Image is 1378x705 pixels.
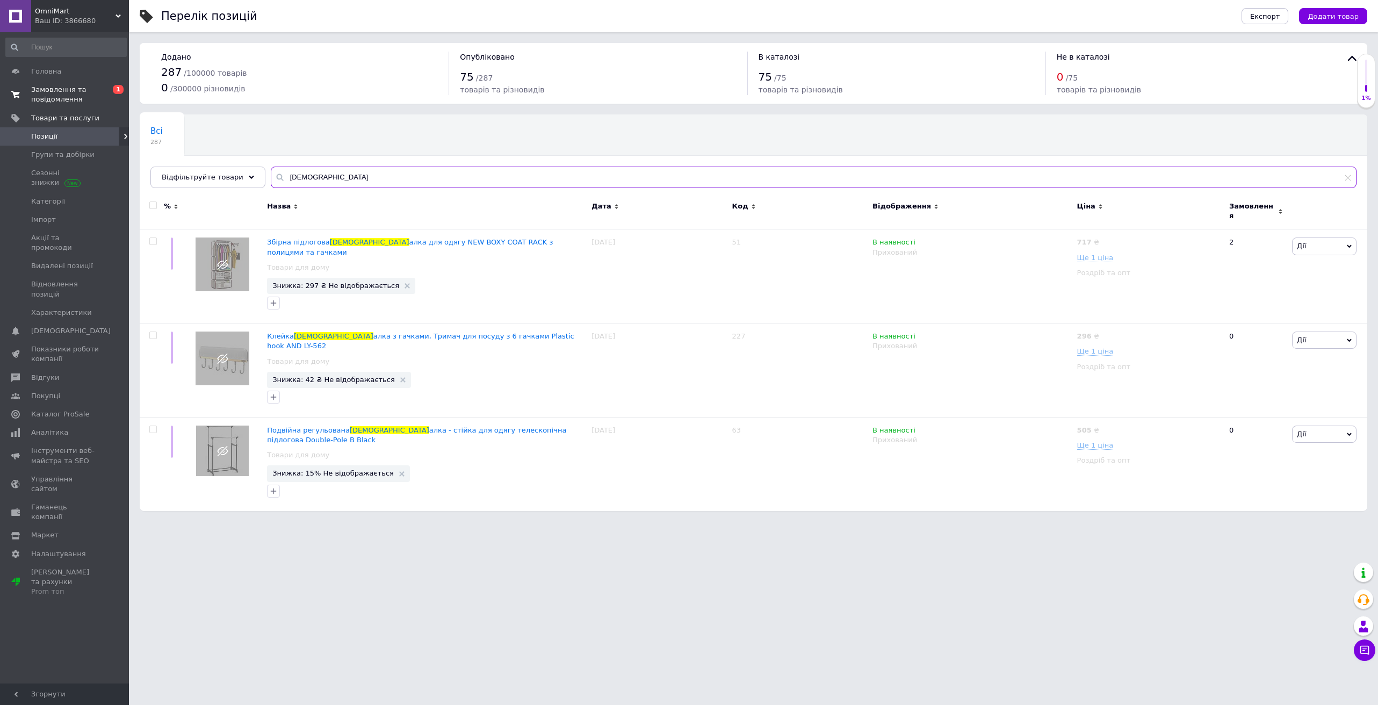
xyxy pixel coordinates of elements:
span: Інструменти веб-майстра та SEO [31,446,99,465]
span: товарів та різновидів [759,85,843,94]
a: Товари для дому [267,450,329,460]
span: 287 [150,138,163,146]
span: В каталозі [759,53,800,61]
div: Перелік позицій [161,11,257,22]
div: 0 [1223,323,1289,418]
span: Замовлення та повідомлення [31,85,99,104]
span: Дії [1297,336,1306,344]
span: Дії [1297,430,1306,438]
span: / 300000 різновидів [170,84,246,93]
span: / 287 [476,74,493,82]
img: Сборная напольная вешалка для одежды NEW BOXY COAT RACK с полками и крючками [196,238,249,291]
span: Додано [161,53,191,61]
div: ₴ [1077,238,1099,247]
div: Роздріб та опт [1077,456,1220,465]
span: Товари та послуги [31,113,99,123]
span: 227 [732,332,746,340]
span: [DEMOGRAPHIC_DATA] [330,238,409,246]
b: 505 [1077,426,1092,434]
span: Аналітика [31,428,68,437]
span: 0 [1057,70,1064,83]
span: Ціна [1077,202,1095,211]
span: Акції та промокоди [31,233,99,253]
span: товарів та різновидів [460,85,544,94]
span: / 100000 товарів [184,69,247,77]
span: Код [732,202,748,211]
a: Товари для дому [267,263,329,272]
img: Клейкая вешалка с крючками, Держатель для посуды с 6 крючками Plastic hook AND LY-562 [196,332,249,385]
div: Роздріб та опт [1077,362,1220,372]
span: 63 [732,426,741,434]
span: Показники роботи компанії [31,344,99,364]
span: % [164,202,171,211]
b: 296 [1077,332,1092,340]
input: Пошук по назві позиції, артикулу і пошуковим запитам [271,167,1357,188]
span: Відновлення позицій [31,279,99,299]
span: Видалені позиції [31,261,93,271]
div: 2 [1223,229,1289,323]
span: Ще 1 ціна [1077,347,1114,356]
span: 1 [113,85,124,94]
span: 75 [460,70,473,83]
div: ₴ [1077,332,1099,341]
span: [DEMOGRAPHIC_DATA] [294,332,373,340]
span: Всі [150,126,163,136]
span: Знижка: 297 ₴ Не відображається [272,282,399,289]
button: Чат з покупцем [1354,639,1375,661]
span: Групи та добірки [31,150,95,160]
span: В наявності [872,238,915,249]
button: Додати товар [1299,8,1367,24]
span: OmniMart [35,6,116,16]
span: Замовлення [1229,202,1275,221]
span: Експорт [1250,12,1280,20]
span: Характеристики [31,308,92,318]
span: Опубліковано [460,53,515,61]
span: / 75 [1066,74,1078,82]
span: / 75 [774,74,787,82]
div: Ваш ID: 3866680 [35,16,129,26]
span: Подвійна регульована [267,426,350,434]
span: 287 [161,66,182,78]
div: [DATE] [589,229,729,323]
span: Ще 1 ціна [1077,254,1114,262]
span: [PERSON_NAME] та рахунки [31,567,99,597]
span: Маркет [31,530,59,540]
span: Відображення [872,202,931,211]
span: Покупці [31,391,60,401]
div: 1% [1358,95,1375,102]
div: 0 [1223,417,1289,510]
span: Ще 1 ціна [1077,441,1114,450]
a: Збірна підлогова[DEMOGRAPHIC_DATA]алка для одягу NEW BOXY COAT RACK з полицями та гачками [267,238,553,256]
div: Прихований [872,435,1072,445]
span: 51 [732,238,741,246]
span: Назва [267,202,291,211]
a: Подвійна регульована[DEMOGRAPHIC_DATA]алка - стійка для одягу телескопічна підлогова Double-Pole ... [267,426,566,444]
span: Головна [31,67,61,76]
span: Дата [591,202,611,211]
span: Відгуки [31,373,59,383]
span: [DEMOGRAPHIC_DATA] [31,326,111,336]
span: Налаштування [31,549,86,559]
button: Експорт [1242,8,1289,24]
span: Позиції [31,132,57,141]
span: Категорії [31,197,65,206]
div: Роздріб та опт [1077,268,1220,278]
span: Каталог ProSale [31,409,89,419]
span: 0 [161,81,168,94]
div: ₴ [1077,426,1099,435]
span: Знижка: 42 ₴ Не відображається [272,376,395,383]
div: [DATE] [589,323,729,418]
a: Клейка[DEMOGRAPHIC_DATA]алка з гачками, Тримач для посуду з 6 гачками Plastic hook AND LY-562 [267,332,574,350]
div: [DATE] [589,417,729,510]
span: алка з гачками, Тримач для посуду з 6 гачками Plastic hook AND LY-562 [267,332,574,350]
span: В наявності [872,426,915,437]
b: 717 [1077,238,1092,246]
span: Додати товар [1308,12,1359,20]
span: Не в каталозі [1057,53,1110,61]
span: алка для одягу NEW BOXY COAT RACK з полицями та гачками [267,238,553,256]
span: 75 [759,70,772,83]
input: Пошук [5,38,127,57]
span: В наявності [872,332,915,343]
span: [DEMOGRAPHIC_DATA] [350,426,429,434]
div: Прихований [872,341,1072,351]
